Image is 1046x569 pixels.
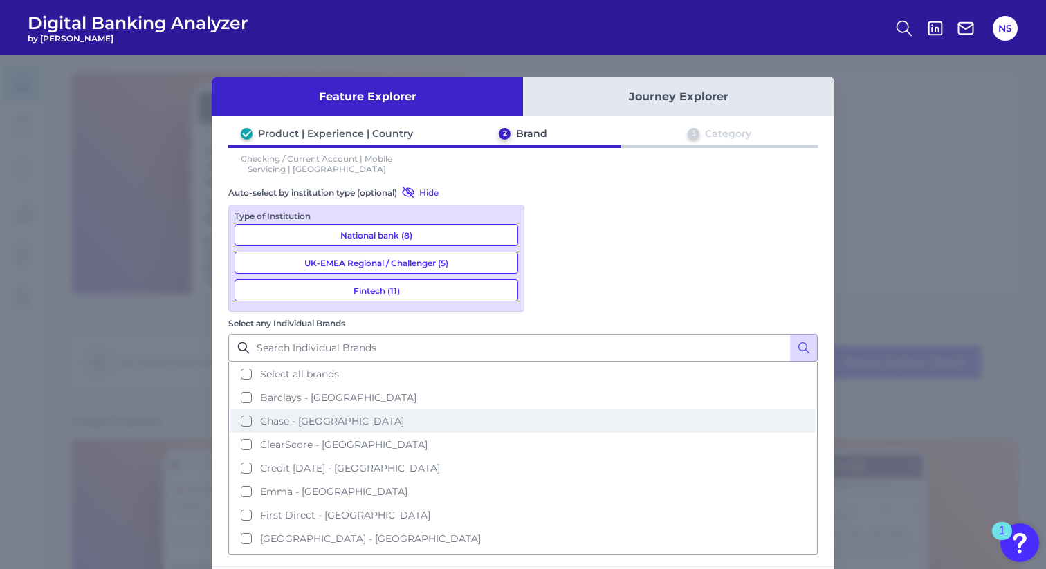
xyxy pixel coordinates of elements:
[28,12,248,33] span: Digital Banking Analyzer
[235,224,518,246] button: National bank (8)
[260,391,416,404] span: Barclays - [GEOGRAPHIC_DATA]
[1000,523,1039,562] button: Open Resource Center, 1 new notification
[260,509,430,521] span: First Direct - [GEOGRAPHIC_DATA]
[230,433,816,456] button: ClearScore - [GEOGRAPHIC_DATA]
[523,77,834,116] button: Journey Explorer
[212,77,523,116] button: Feature Explorer
[235,279,518,301] button: Fintech (11)
[705,127,751,140] div: Category
[499,128,511,140] div: 2
[230,409,816,433] button: Chase - [GEOGRAPHIC_DATA]
[230,503,816,527] button: First Direct - [GEOGRAPHIC_DATA]
[230,480,816,503] button: Emma - [GEOGRAPHIC_DATA]
[260,462,440,474] span: Credit [DATE] - [GEOGRAPHIC_DATA]
[516,127,547,140] div: Brand
[999,531,1005,549] div: 1
[28,33,248,44] span: by [PERSON_NAME]
[688,128,699,140] div: 3
[230,362,816,386] button: Select all brands
[260,532,481,545] span: [GEOGRAPHIC_DATA] - [GEOGRAPHIC_DATA]
[228,185,524,199] div: Auto-select by institution type (optional)
[993,16,1018,41] button: NS
[258,127,413,140] div: Product | Experience | Country
[397,185,439,199] button: Hide
[260,438,428,451] span: ClearScore - [GEOGRAPHIC_DATA]
[235,252,518,274] button: UK-EMEA Regional / Challenger (5)
[260,415,404,427] span: Chase - [GEOGRAPHIC_DATA]
[230,386,816,409] button: Barclays - [GEOGRAPHIC_DATA]
[230,527,816,550] button: [GEOGRAPHIC_DATA] - [GEOGRAPHIC_DATA]
[235,211,518,221] div: Type of Institution
[228,318,345,328] label: Select any Individual Brands
[230,456,816,480] button: Credit [DATE] - [GEOGRAPHIC_DATA]
[228,334,818,362] input: Search Individual Brands
[260,368,339,380] span: Select all brands
[260,485,407,498] span: Emma - [GEOGRAPHIC_DATA]
[228,153,405,174] p: Checking / Current Account | Mobile Servicing | [GEOGRAPHIC_DATA]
